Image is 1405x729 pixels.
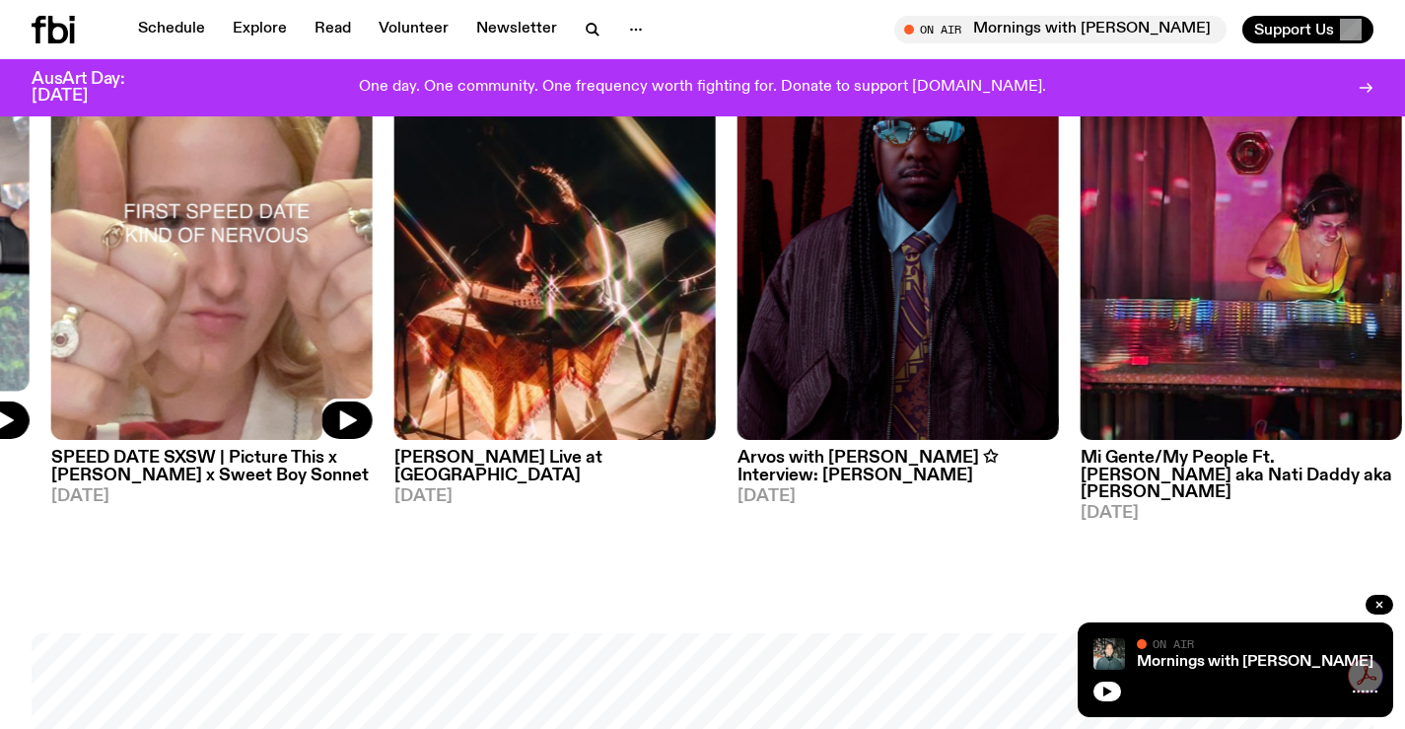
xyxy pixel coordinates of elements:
h3: Arvos with [PERSON_NAME] ✩ Interview: [PERSON_NAME] [738,450,1059,483]
a: [PERSON_NAME] Live at [GEOGRAPHIC_DATA][DATE] [394,440,716,504]
img: Man Standing in front of red back drop with sunglasses on [738,12,1059,441]
h3: Mi Gente/My People Ft. [PERSON_NAME] aka Nati Daddy aka [PERSON_NAME] [1081,450,1402,500]
h3: AusArt Day: [DATE] [32,71,158,105]
a: Mi Gente/My People Ft. [PERSON_NAME] aka Nati Daddy aka [PERSON_NAME][DATE] [1081,440,1402,521]
span: [DATE] [394,488,716,505]
span: [DATE] [1081,505,1402,522]
span: [DATE] [738,488,1059,505]
h3: [PERSON_NAME] Live at [GEOGRAPHIC_DATA] [394,450,716,483]
a: Read [303,16,363,43]
a: Arvos with [PERSON_NAME] ✩ Interview: [PERSON_NAME][DATE] [738,440,1059,504]
button: On AirMornings with [PERSON_NAME] [894,16,1227,43]
p: One day. One community. One frequency worth fighting for. Donate to support [DOMAIN_NAME]. [359,79,1046,97]
a: SPEED DATE SXSW | Picture This x [PERSON_NAME] x Sweet Boy Sonnet[DATE] [51,440,373,504]
span: Support Us [1254,21,1334,38]
a: Explore [221,16,299,43]
a: Mornings with [PERSON_NAME] [1137,654,1373,670]
a: Schedule [126,16,217,43]
h3: SPEED DATE SXSW | Picture This x [PERSON_NAME] x Sweet Boy Sonnet [51,450,373,483]
a: Newsletter [464,16,569,43]
button: Support Us [1242,16,1373,43]
a: Volunteer [367,16,460,43]
span: On Air [1153,637,1194,650]
span: [DATE] [51,488,373,505]
img: Radio presenter Ben Hansen sits in front of a wall of photos and an fbi radio sign. Film photo. B... [1093,638,1125,670]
